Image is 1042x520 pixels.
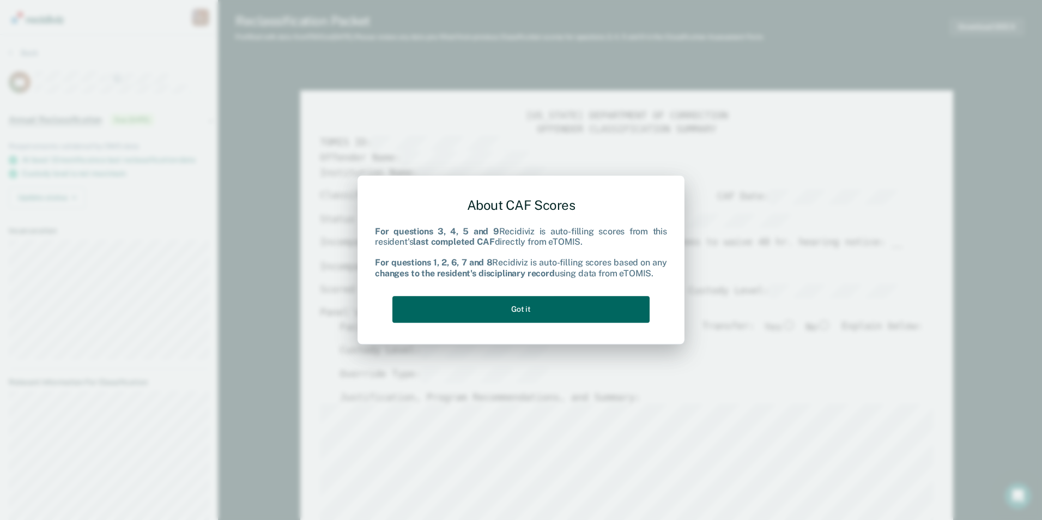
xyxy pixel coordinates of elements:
button: Got it [392,296,650,323]
div: Recidiviz is auto-filling scores from this resident's directly from eTOMIS. Recidiviz is auto-fil... [375,226,667,279]
b: For questions 3, 4, 5 and 9 [375,226,499,237]
b: changes to the resident's disciplinary record [375,268,555,279]
b: For questions 1, 2, 6, 7 and 8 [375,258,492,268]
b: last completed CAF [413,237,494,247]
div: About CAF Scores [375,189,667,222]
